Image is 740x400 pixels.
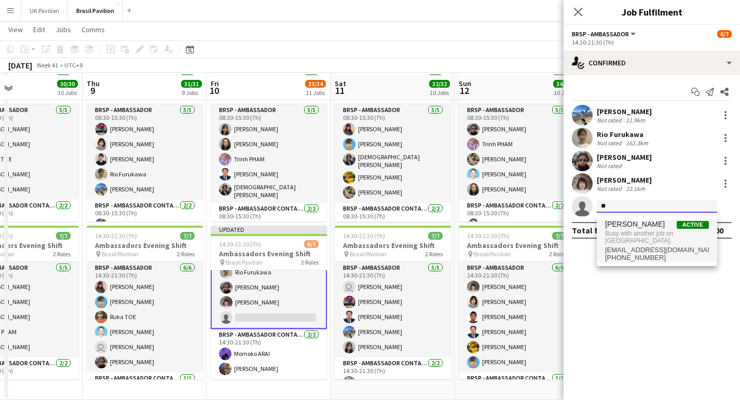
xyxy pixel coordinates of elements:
[56,25,71,34] span: Jobs
[219,240,261,248] span: 14:30-21:30 (7h)
[211,231,327,329] app-card-role: BRSP - Ambassador4/514:30-21:30 (7h)[PERSON_NAME]Rio Furukawa[PERSON_NAME][PERSON_NAME]
[180,74,195,82] span: 7/7
[564,5,740,19] h3: Job Fulfilment
[95,232,137,240] span: 14:30-21:30 (7h)
[552,232,567,240] span: 7/7
[102,250,139,258] span: Brasil Pavilion
[87,262,203,373] app-card-role: BRSP - Ambassador6/614:30-21:30 (7h)[PERSON_NAME][PERSON_NAME]Ruka TOE[PERSON_NAME] [PERSON_NAME]...
[459,200,575,250] app-card-role: BRSP - Ambassador Contact Point2/208:30-15:30 (7h)[PERSON_NAME]
[717,30,732,38] span: 6/7
[87,68,203,222] app-job-card: 08:30-15:30 (7h)7/7Ambassadors Morning Shift Brasil Pavilion2 RolesBRSP - Ambassador5/508:30-15:3...
[457,85,471,96] span: 12
[77,23,109,36] a: Comms
[209,85,219,96] span: 10
[597,185,624,192] div: Not rated
[87,200,203,250] app-card-role: BRSP - Ambassador Contact Point2/208:30-15:30 (7h)[PERSON_NAME]
[425,250,443,258] span: 2 Roles
[21,1,68,21] button: UK Pavilion
[429,80,450,88] span: 32/32
[57,80,78,88] span: 30/30
[335,104,451,203] app-card-role: BRSP - Ambassador5/508:30-15:30 (7h)[PERSON_NAME][PERSON_NAME][DEMOGRAPHIC_DATA][PERSON_NAME][PER...
[85,85,100,96] span: 9
[597,153,652,162] div: [PERSON_NAME]
[553,80,574,88] span: 34/34
[211,249,327,258] h3: Ambassadors Evening Shift
[605,220,665,229] span: Akiko ADACHI
[597,116,624,124] div: Not rated
[459,68,575,222] div: 08:30-15:30 (7h)7/7Ambassadors Morning Shift Brasil Pavilion2 RolesBRSP - Ambassador5/508:30-15:3...
[474,250,511,258] span: Brasil Pavilion
[304,240,319,248] span: 6/7
[459,226,575,379] app-job-card: 14:30-21:30 (7h)7/7Ambassadors Evening Shift Brasil Pavilion2 RolesBRSP - Ambassador6/614:30-21:3...
[56,74,71,82] span: 7/7
[211,226,327,234] div: Updated
[605,246,709,254] span: aakiko418@gmail.com
[58,89,77,96] div: 10 Jobs
[211,226,327,379] app-job-card: Updated14:30-21:30 (7h)6/7Ambassadors Evening Shift Brasil Pavilion2 RolesBRSP - Ambassador4/514:...
[459,79,471,88] span: Sun
[211,203,327,253] app-card-role: BRSP - Ambassador Contact Point2/208:30-15:30 (7h)
[428,232,443,240] span: 7/7
[56,232,71,240] span: 7/7
[552,74,567,82] span: 7/7
[180,232,195,240] span: 7/7
[624,116,647,124] div: 11.9km
[335,226,451,379] div: 14:30-21:30 (7h)7/7Ambassadors Evening Shift Brasil Pavilion2 RolesBRSP - Ambassador5/514:30-21:3...
[459,241,575,250] h3: Ambassadors Evening Shift
[467,74,509,82] span: 08:30-15:30 (7h)
[211,68,327,222] app-job-card: 08:30-15:30 (7h)7/7Ambassadors Morning Shift Brasil Pavilion2 RolesBRSP - Ambassador5/508:30-15:3...
[51,23,75,36] a: Jobs
[597,107,652,116] div: [PERSON_NAME]
[335,79,346,88] span: Sat
[597,130,650,139] div: Rio Furukawa
[343,232,385,240] span: 14:30-21:30 (7h)
[87,104,203,200] app-card-role: BRSP - Ambassador5/508:30-15:30 (7h)[PERSON_NAME][PERSON_NAME][PERSON_NAME]Rio Furukawa[PERSON_NAME]
[605,254,709,262] span: +817010583745
[305,80,326,88] span: 33/34
[87,226,203,379] app-job-card: 14:30-21:30 (7h)7/7Ambassadors Evening Shift Brasil Pavilion2 RolesBRSP - Ambassador6/614:30-21:3...
[335,68,451,222] app-job-card: 08:30-15:30 (7h)7/7Ambassadors Morning Shift Brasil Pavilion2 RolesBRSP - Ambassador5/508:30-15:3...
[350,250,387,258] span: Brasil Pavilion
[182,89,201,96] div: 9 Jobs
[554,89,573,96] div: 10 Jobs
[572,30,637,38] button: BRSP - Ambassador
[467,232,509,240] span: 14:30-21:30 (7h)
[181,80,202,88] span: 31/31
[572,30,629,38] span: BRSP - Ambassador
[306,89,325,96] div: 11 Jobs
[428,74,443,82] span: 7/7
[624,185,647,192] div: 22.1km
[219,74,261,82] span: 08:30-15:30 (7h)
[459,104,575,200] app-card-role: BRSP - Ambassador5/508:30-15:30 (7h)[PERSON_NAME]Trinh PHAM[PERSON_NAME][PERSON_NAME][PERSON_NAME]
[211,79,219,88] span: Fri
[8,25,23,34] span: View
[335,262,451,357] app-card-role: BRSP - Ambassador5/514:30-21:30 (7h) [PERSON_NAME][PERSON_NAME][PERSON_NAME][PERSON_NAME][PERSON_...
[430,89,449,96] div: 10 Jobs
[53,250,71,258] span: 2 Roles
[597,175,652,185] div: [PERSON_NAME]
[564,50,740,75] div: Confirmed
[211,329,327,379] app-card-role: BRSP - Ambassador Contact Point2/214:30-21:30 (7h)Momoko ARAI[PERSON_NAME]
[572,225,607,236] div: Total fee
[301,258,319,266] span: 2 Roles
[177,250,195,258] span: 2 Roles
[624,139,650,147] div: 162.3km
[335,203,451,253] app-card-role: BRSP - Ambassador Contact Point2/208:30-15:30 (7h)
[87,79,100,88] span: Thu
[549,250,567,258] span: 2 Roles
[597,162,624,170] div: Not rated
[68,1,123,21] button: Brasil Pavilion
[597,139,624,147] div: Not rated
[64,61,83,69] div: UTC+9
[8,60,32,71] div: [DATE]
[677,221,709,229] span: Active
[211,104,327,203] app-card-role: BRSP - Ambassador5/508:30-15:30 (7h)[PERSON_NAME][PERSON_NAME]Trinh PHAM[PERSON_NAME][DEMOGRAPHIC...
[459,262,575,373] app-card-role: BRSP - Ambassador6/614:30-21:30 (7h)[PERSON_NAME][PERSON_NAME][PERSON_NAME][PERSON_NAME][PERSON_N...
[572,38,732,46] div: 14:30-21:30 (7h)
[304,74,319,82] span: 7/7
